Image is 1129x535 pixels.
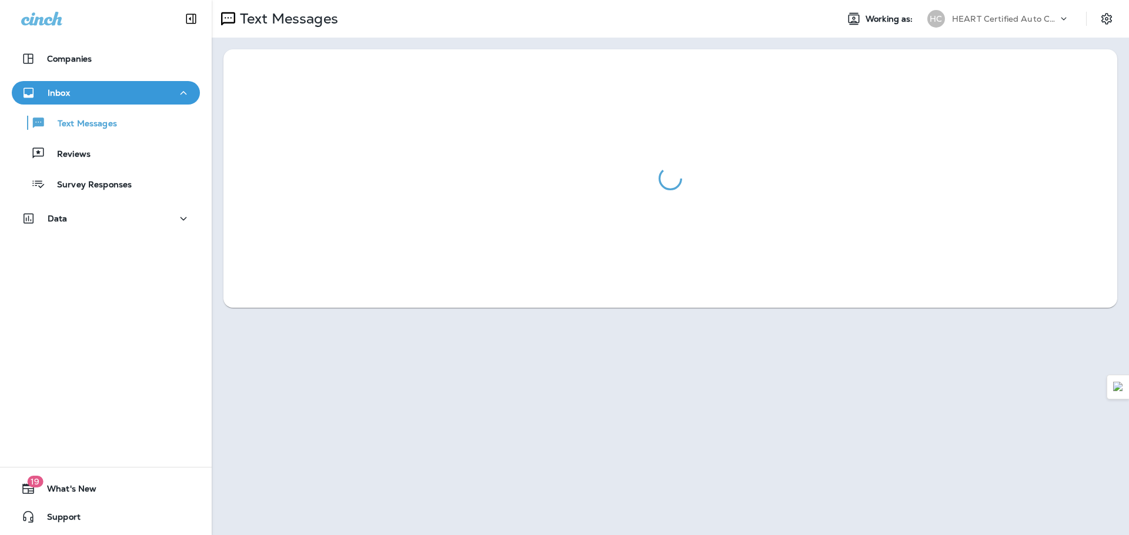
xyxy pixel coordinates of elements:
[175,7,208,31] button: Collapse Sidebar
[12,110,200,135] button: Text Messages
[235,10,338,28] p: Text Messages
[12,477,200,500] button: 19What's New
[27,476,43,487] span: 19
[927,10,945,28] div: HC
[35,484,96,498] span: What's New
[46,119,117,130] p: Text Messages
[45,149,91,160] p: Reviews
[1113,382,1124,392] img: Detect Auto
[12,171,200,196] button: Survey Responses
[48,88,70,97] p: Inbox
[12,207,200,230] button: Data
[12,505,200,529] button: Support
[48,214,68,223] p: Data
[45,180,132,191] p: Survey Responses
[47,54,92,63] p: Companies
[1096,8,1117,29] button: Settings
[12,47,200,70] button: Companies
[866,14,916,24] span: Working as:
[35,512,81,526] span: Support
[952,14,1058,23] p: HEART Certified Auto Care
[12,141,200,166] button: Reviews
[12,81,200,105] button: Inbox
